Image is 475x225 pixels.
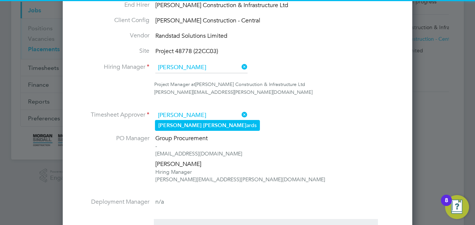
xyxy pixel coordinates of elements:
b: [PERSON_NAME] [158,122,202,129]
input: Search for... [155,62,248,73]
label: Timesheet Approver [75,111,149,119]
span: [PERSON_NAME] Construction & Infrastructure Ltd [195,81,305,87]
button: Open Resource Center, 8 new notifications [445,195,469,219]
span: Group Procurement [155,135,208,142]
label: End Hirer [75,1,149,9]
label: Hiring Manager [75,63,149,71]
div: 8 [445,200,448,210]
input: Search for... [155,110,248,121]
label: Site [75,47,149,55]
div: Hiring Manager [155,168,325,176]
span: [PERSON_NAME] Construction - Central [155,17,260,24]
div: [EMAIL_ADDRESS][DOMAIN_NAME] [155,150,325,157]
label: PO Manager [75,135,149,142]
span: n/a [155,198,164,206]
div: [PERSON_NAME][EMAIL_ADDRESS][PERSON_NAME][DOMAIN_NAME] [155,176,325,183]
label: Deployment Manager [75,198,149,206]
span: Project 48778 (22CC03) [155,47,218,55]
span: [PERSON_NAME] [155,160,201,168]
span: Randstad Solutions Limited [155,32,227,40]
label: Vendor [75,32,149,40]
div: [PERSON_NAME][EMAIL_ADDRESS][PERSON_NAME][DOMAIN_NAME] [154,89,400,96]
li: ards [155,120,260,130]
span: [PERSON_NAME] Construction & Infrastructure Ltd [155,1,288,9]
label: Client Config [75,16,149,24]
div: - [155,142,325,150]
span: Project Manager at [154,81,195,87]
b: [PERSON_NAME] [203,122,246,129]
